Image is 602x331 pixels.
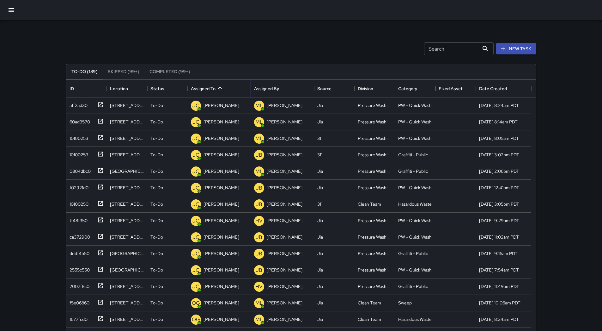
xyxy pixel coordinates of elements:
[67,215,88,224] div: ff48f350
[479,250,518,257] div: 8/25/2025, 9:16am PDT
[251,80,314,97] div: Assigned By
[110,184,144,191] div: 195-197 6th Street
[192,151,199,159] p: JC
[267,250,302,257] p: [PERSON_NAME]
[479,267,519,273] div: 8/17/2025, 7:54am PDT
[110,283,144,290] div: 993 Mission Street
[192,168,199,175] p: JC
[204,119,239,125] p: [PERSON_NAME]
[355,80,395,97] div: Division
[66,64,103,79] button: To-Do (189)
[150,119,163,125] p: To-Do
[256,151,262,159] p: JB
[256,201,262,208] p: JB
[110,119,144,125] div: 83 Eddy Street
[479,201,519,207] div: 8/27/2025, 3:05pm PDT
[110,201,144,207] div: 1003 Market Street
[192,250,199,258] p: JC
[398,168,428,174] div: Graffiti - Public
[317,217,323,224] div: Jia
[192,118,199,126] p: JC
[192,266,199,274] p: JC
[67,297,89,306] div: f5e06860
[358,300,381,306] div: Clean Team
[358,283,392,290] div: Pressure Washing
[358,184,392,191] div: Pressure Washing
[317,135,322,141] div: 311
[204,250,239,257] p: [PERSON_NAME]
[150,152,163,158] p: To-Do
[67,198,88,207] div: 10100250
[398,250,428,257] div: Graffiti - Public
[255,316,263,323] p: ML
[150,267,163,273] p: To-Do
[67,281,89,290] div: 2007f8c0
[496,43,536,55] button: New Task
[398,201,432,207] div: Hazardous Waste
[204,283,239,290] p: [PERSON_NAME]
[192,234,199,241] p: JC
[358,135,392,141] div: Pressure Washing
[204,316,239,322] p: [PERSON_NAME]
[317,250,323,257] div: Jia
[67,264,90,273] div: 2555c550
[479,119,518,125] div: 9/1/2025, 8:14am PDT
[256,184,262,192] p: JB
[67,149,88,158] div: 10100253
[192,299,200,307] p: OG
[476,80,531,97] div: Date Created
[110,316,144,322] div: 550 Jessie Street
[439,80,463,97] div: Fixed Asset
[267,217,302,224] p: [PERSON_NAME]
[192,184,199,192] p: JC
[192,102,199,109] p: JC
[192,316,200,323] p: OG
[110,168,144,174] div: 1015 Market Street
[204,267,239,273] p: [PERSON_NAME]
[358,217,392,224] div: Pressure Washing
[267,135,302,141] p: [PERSON_NAME]
[317,267,323,273] div: Jia
[204,300,239,306] p: [PERSON_NAME]
[150,102,163,109] p: To-Do
[150,217,163,224] p: To-Do
[150,184,163,191] p: To-Do
[67,182,88,191] div: f02921d0
[267,316,302,322] p: [PERSON_NAME]
[398,283,428,290] div: Graffiti - Public
[255,168,263,175] p: ML
[67,116,90,125] div: 60ad3570
[110,250,144,257] div: 1015 Market Street
[144,64,195,79] button: Completed (99+)
[358,102,392,109] div: Pressure Washing
[317,184,323,191] div: Jia
[150,80,164,97] div: Status
[150,283,163,290] p: To-Do
[267,119,302,125] p: [PERSON_NAME]
[317,201,322,207] div: 311
[317,234,323,240] div: Jia
[435,80,476,97] div: Fixed Asset
[204,201,239,207] p: [PERSON_NAME]
[479,300,520,306] div: 9/1/2025, 10:06am PDT
[267,234,302,240] p: [PERSON_NAME]
[267,283,302,290] p: [PERSON_NAME]
[150,135,163,141] p: To-Do
[254,80,279,97] div: Assigned By
[204,168,239,174] p: [PERSON_NAME]
[255,299,263,307] p: ML
[204,152,239,158] p: [PERSON_NAME]
[398,217,432,224] div: PW - Quick Wash
[150,168,163,174] p: To-Do
[358,168,392,174] div: Pressure Washing
[398,184,432,191] div: PW - Quick Wash
[398,300,412,306] div: Sweep
[103,64,144,79] button: Skipped (99+)
[255,135,263,142] p: ML
[314,80,355,97] div: Source
[479,168,519,174] div: 8/29/2025, 2:06pm PDT
[192,217,199,225] p: JC
[110,152,144,158] div: 1301 Mission Street
[479,152,519,158] div: 8/31/2025, 3:02pm PDT
[150,250,163,257] p: To-Do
